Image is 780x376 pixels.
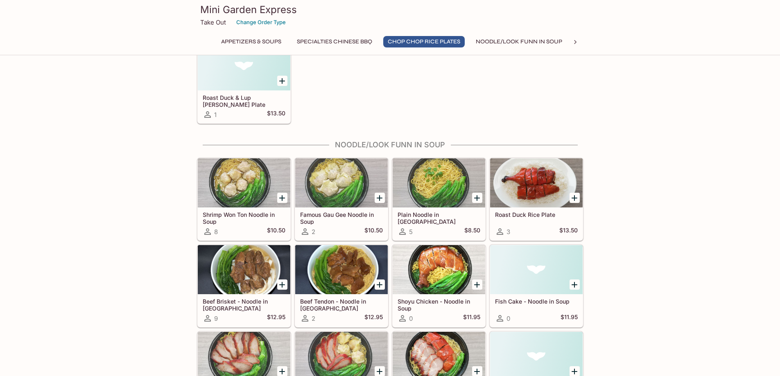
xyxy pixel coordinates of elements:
[409,228,413,236] span: 5
[214,315,218,322] span: 9
[203,211,285,225] h5: Shrimp Won Ton Noodle in Soup
[197,158,291,241] a: Shrimp Won Ton Noodle in Soup8$10.50
[495,298,578,305] h5: Fish Cake - Noodle in Soup
[197,41,291,124] a: Roast Duck & Lup [PERSON_NAME] Plate1$13.50
[472,193,482,203] button: Add Plain Noodle in Soup
[267,110,285,119] h5: $13.50
[198,41,290,90] div: Roast Duck & Lup Chong Rice Plate
[392,245,486,327] a: Shoyu Chicken - Noodle in Soup0$11.95
[267,227,285,236] h5: $10.50
[312,228,315,236] span: 2
[393,245,485,294] div: Shoyu Chicken - Noodle in Soup
[570,193,580,203] button: Add Roast Duck Rice Plate
[300,298,383,311] h5: Beef Tendon - Noodle in [GEOGRAPHIC_DATA]
[200,3,580,16] h3: Mini Garden Express
[203,298,285,311] h5: Beef Brisket - Noodle in [GEOGRAPHIC_DATA]
[217,36,286,47] button: Appetizers & Soups
[267,313,285,323] h5: $12.95
[295,158,388,241] a: Famous Gau Gee Noodle in Soup2$10.50
[464,227,480,236] h5: $8.50
[392,158,486,241] a: Plain Noodle in [GEOGRAPHIC_DATA]5$8.50
[364,227,383,236] h5: $10.50
[409,315,413,322] span: 0
[312,315,315,322] span: 2
[292,36,377,47] button: Specialties Chinese BBQ
[393,158,485,207] div: Plain Noodle in Soup
[197,245,291,327] a: Beef Brisket - Noodle in [GEOGRAPHIC_DATA]9$12.95
[490,158,583,241] a: Roast Duck Rice Plate3$13.50
[200,18,226,26] p: Take Out
[375,279,385,290] button: Add Beef Tendon - Noodle in Soup
[295,158,388,207] div: Famous Gau Gee Noodle in Soup
[277,279,287,290] button: Add Beef Brisket - Noodle in Soup
[197,140,583,149] h4: Noodle/Look Funn in Soup
[295,245,388,327] a: Beef Tendon - Noodle in [GEOGRAPHIC_DATA]2$12.95
[198,158,290,207] div: Shrimp Won Ton Noodle in Soup
[506,315,510,322] span: 0
[300,211,383,225] h5: Famous Gau Gee Noodle in Soup
[398,211,480,225] h5: Plain Noodle in [GEOGRAPHIC_DATA]
[506,228,510,236] span: 3
[471,36,567,47] button: Noodle/Look Funn in Soup
[495,211,578,218] h5: Roast Duck Rice Plate
[233,16,289,29] button: Change Order Type
[203,94,285,108] h5: Roast Duck & Lup [PERSON_NAME] Plate
[570,279,580,290] button: Add Fish Cake - Noodle in Soup
[561,313,578,323] h5: $11.95
[375,193,385,203] button: Add Famous Gau Gee Noodle in Soup
[277,193,287,203] button: Add Shrimp Won Ton Noodle in Soup
[463,313,480,323] h5: $11.95
[490,158,583,207] div: Roast Duck Rice Plate
[214,228,218,236] span: 8
[559,227,578,236] h5: $13.50
[472,279,482,290] button: Add Shoyu Chicken - Noodle in Soup
[490,245,583,327] a: Fish Cake - Noodle in Soup0$11.95
[364,313,383,323] h5: $12.95
[277,76,287,86] button: Add Roast Duck & Lup Chong Rice Plate
[383,36,465,47] button: Chop Chop Rice Plates
[398,298,480,311] h5: Shoyu Chicken - Noodle in Soup
[490,245,583,294] div: Fish Cake - Noodle in Soup
[198,245,290,294] div: Beef Brisket - Noodle in Soup
[214,111,217,119] span: 1
[295,245,388,294] div: Beef Tendon - Noodle in Soup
